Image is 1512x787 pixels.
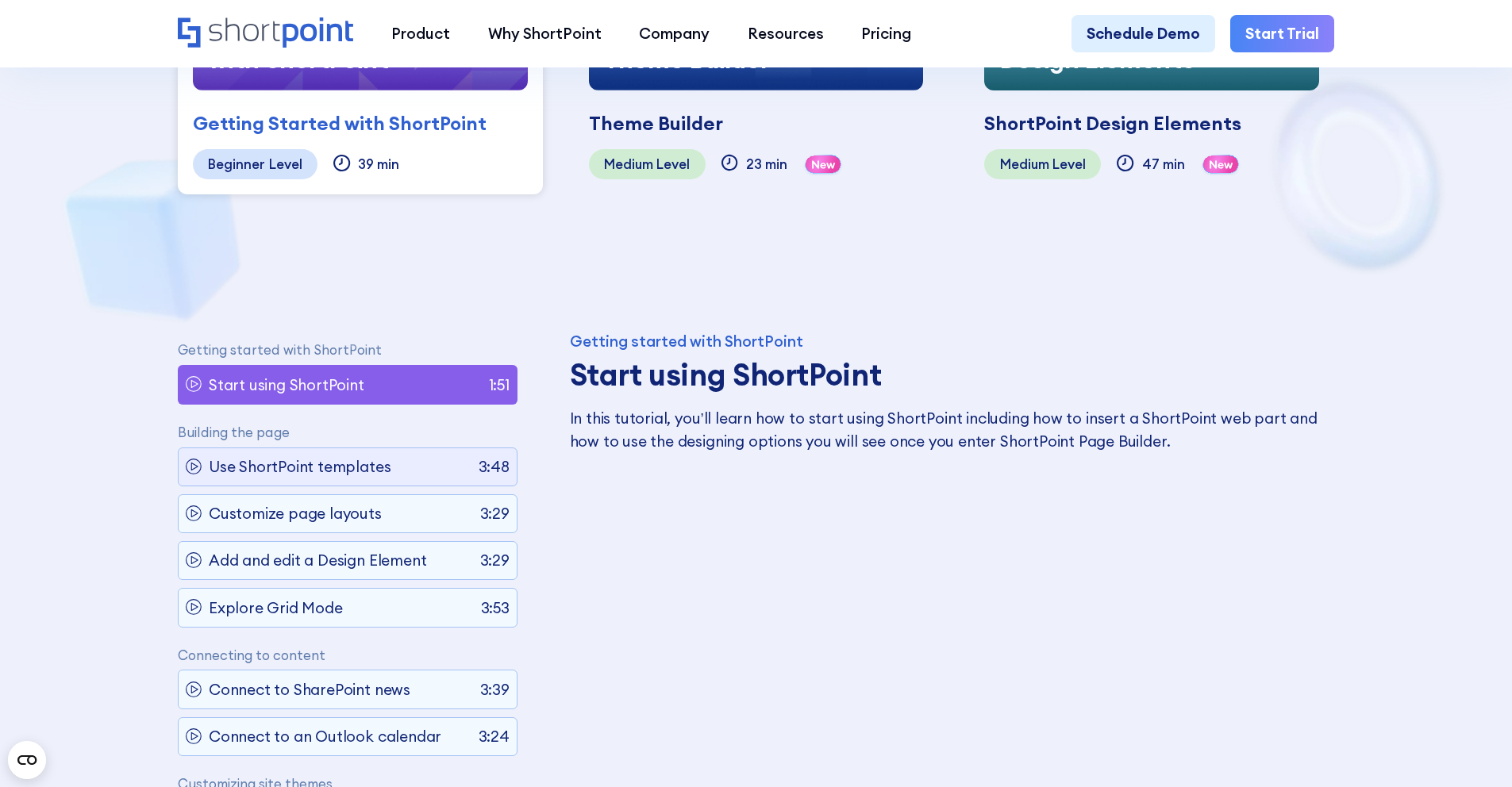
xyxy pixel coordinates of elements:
[209,502,382,525] p: Customize page layouts
[1000,156,1049,171] div: Medium
[358,156,399,171] div: 39 min
[589,109,723,138] div: Theme Builder
[1230,15,1334,53] a: Start Trial
[480,678,510,701] p: 3:39
[656,156,690,171] div: Level
[208,156,265,171] div: Beginner
[604,156,653,171] div: Medium
[570,407,1323,452] p: In this tutorial, you’ll learn how to start using ShortPoint including how to insert a ShortPoint...
[469,15,621,53] a: Why ShortPoint
[178,424,518,440] p: Building the page
[209,678,410,701] p: Connect to SharePoint news
[8,741,46,779] button: Open CMP widget
[209,549,426,572] p: Add and edit a Design Element
[843,15,931,53] a: Pricing
[570,334,1323,349] div: Getting started with ShortPoint
[209,455,391,478] p: Use ShortPoint templates
[178,17,353,50] a: Home
[489,374,510,397] p: 1:51
[861,22,911,45] div: Pricing
[1142,156,1185,171] div: 47 min
[178,342,518,357] p: Getting started with ShortPoint
[729,15,843,53] a: Resources
[209,374,364,397] p: Start using ShortPoint
[1052,156,1086,171] div: Level
[639,22,710,45] div: Company
[1071,15,1215,53] a: Schedule Demo
[479,455,510,478] p: 3:48
[488,22,602,45] div: Why ShortPoint
[480,549,510,572] p: 3:29
[372,15,469,53] a: Product
[984,109,1241,138] div: ShortPoint Design Elements
[570,357,1323,392] h3: Start using ShortPoint
[209,597,343,620] p: Explore Grid Mode
[391,22,450,45] div: Product
[193,109,487,138] div: Getting Started with ShortPoint
[479,725,510,748] p: 3:24
[269,156,302,171] div: Level
[480,502,510,525] p: 3:29
[620,15,729,53] a: Company
[748,22,824,45] div: Resources
[746,156,787,171] div: 23 min
[209,725,441,748] p: Connect to an Outlook calendar
[178,647,518,662] p: Connecting to content
[481,597,510,620] p: 3:53
[1226,603,1512,787] iframe: Chat Widget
